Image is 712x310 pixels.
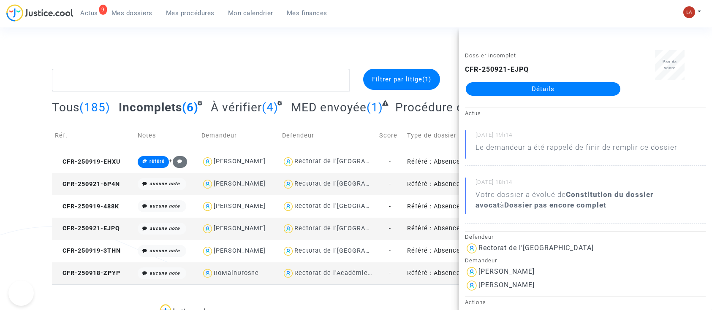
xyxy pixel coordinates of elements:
[99,5,107,15] div: 9
[79,100,110,114] span: (185)
[294,247,402,254] div: Rectorat de l'[GEOGRAPHIC_DATA]
[228,9,273,17] span: Mon calendrier
[663,59,677,70] span: Pas de score
[465,234,494,240] small: Défendeur
[159,7,221,19] a: Mes procédures
[135,121,198,151] td: Notes
[476,189,706,210] div: Votre dossier a évolué de à
[211,100,262,114] span: À vérifier
[201,156,214,168] img: icon-user.svg
[201,223,214,235] img: icon-user.svg
[282,178,294,190] img: icon-user.svg
[294,158,402,165] div: Rectorat de l'[GEOGRAPHIC_DATA]
[282,223,294,235] img: icon-user.svg
[214,158,266,165] div: [PERSON_NAME]
[111,9,152,17] span: Mes dossiers
[149,248,180,253] i: aucune note
[465,52,516,59] small: Dossier incomplet
[214,225,266,232] div: [PERSON_NAME]
[291,100,367,114] span: MED envoyée
[404,151,501,173] td: Référé : Absence non-remplacée de professeur depuis plus de 15 jours
[214,202,266,210] div: [PERSON_NAME]
[198,121,279,151] td: Demandeur
[389,181,391,188] span: -
[182,100,198,114] span: (6)
[367,100,383,114] span: (1)
[478,244,594,252] div: Rectorat de l'[GEOGRAPHIC_DATA]
[149,203,180,209] i: aucune note
[149,270,180,276] i: aucune note
[465,110,481,116] small: Actus
[465,65,529,73] b: CFR-250921-EJPQ
[214,180,266,187] div: [PERSON_NAME]
[201,178,214,190] img: icon-user.svg
[504,201,606,209] b: Dossier pas encore complet
[294,202,402,210] div: Rectorat de l'[GEOGRAPHIC_DATA]
[389,203,391,210] span: -
[221,7,280,19] a: Mon calendrier
[404,173,501,195] td: Référé : Absence non-remplacée de professeur depuis plus de 15 jours
[214,247,266,254] div: [PERSON_NAME]
[404,121,501,151] td: Type de dossier
[465,265,478,279] img: icon-user.svg
[282,200,294,213] img: icon-user.svg
[465,242,478,255] img: icon-user.svg
[294,270,401,277] div: Rectorat de l'Académie de Créteil
[287,9,327,17] span: Mes finances
[683,6,695,18] img: 3f9b7d9779f7b0ffc2b90d026f0682a9
[201,200,214,213] img: icon-user.svg
[55,225,120,232] span: CFR-250921-EJPQ
[282,156,294,168] img: icon-user.svg
[404,218,501,240] td: Référé : Absence non-remplacée de professeur depuis plus de 15 jours
[465,279,478,292] img: icon-user.svg
[478,281,535,289] div: [PERSON_NAME]
[389,270,391,277] span: -
[282,267,294,280] img: icon-user.svg
[166,9,215,17] span: Mes procédures
[282,245,294,257] img: icon-user.svg
[280,7,334,19] a: Mes finances
[55,158,120,165] span: CFR-250919-EHXU
[105,7,159,19] a: Mes dossiers
[214,270,259,277] div: RoMainDrosne
[169,157,187,164] span: +
[73,7,105,19] a: 9Actus
[55,270,120,277] span: CFR-250918-ZPYP
[294,180,402,187] div: Rectorat de l'[GEOGRAPHIC_DATA]
[476,178,706,189] small: [DATE] 18h14
[294,225,402,232] div: Rectorat de l'[GEOGRAPHIC_DATA]
[395,100,505,114] span: Procédure en cours
[376,121,404,151] td: Score
[149,181,180,186] i: aucune note
[389,158,391,165] span: -
[149,226,180,231] i: aucune note
[466,82,620,96] a: Détails
[279,121,376,151] td: Defendeur
[404,262,501,285] td: Référé : Absence non-remplacée de professeur depuis plus de 15 jours
[55,181,120,188] span: CFR-250921-6P4N
[262,100,278,114] span: (4)
[476,142,677,157] p: Le demandeur a été rappelé de finir de remplir ce dossier
[465,257,497,264] small: Demandeur
[149,159,165,164] span: référé
[52,121,135,151] td: Réf.
[372,75,431,83] span: Filtrer par litige
[119,100,182,114] span: Incomplets
[8,280,34,306] iframe: Help Scout Beacon - Open
[476,131,706,142] small: [DATE] 19h14
[478,267,535,275] div: [PERSON_NAME]
[422,75,431,83] span: (1)
[6,4,73,22] img: jc-logo.svg
[52,100,79,114] span: Tous
[389,225,391,232] span: -
[404,240,501,262] td: Référé : Absence non-remplacée de professeur depuis plus de 15 jours
[201,245,214,257] img: icon-user.svg
[201,267,214,280] img: icon-user.svg
[55,247,121,254] span: CFR-250919-3THN
[465,299,486,305] small: Actions
[55,203,119,210] span: CFR-250919-488K
[389,247,391,254] span: -
[80,9,98,17] span: Actus
[404,195,501,218] td: Référé : Absence non-remplacée de professeur depuis plus de 15 jours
